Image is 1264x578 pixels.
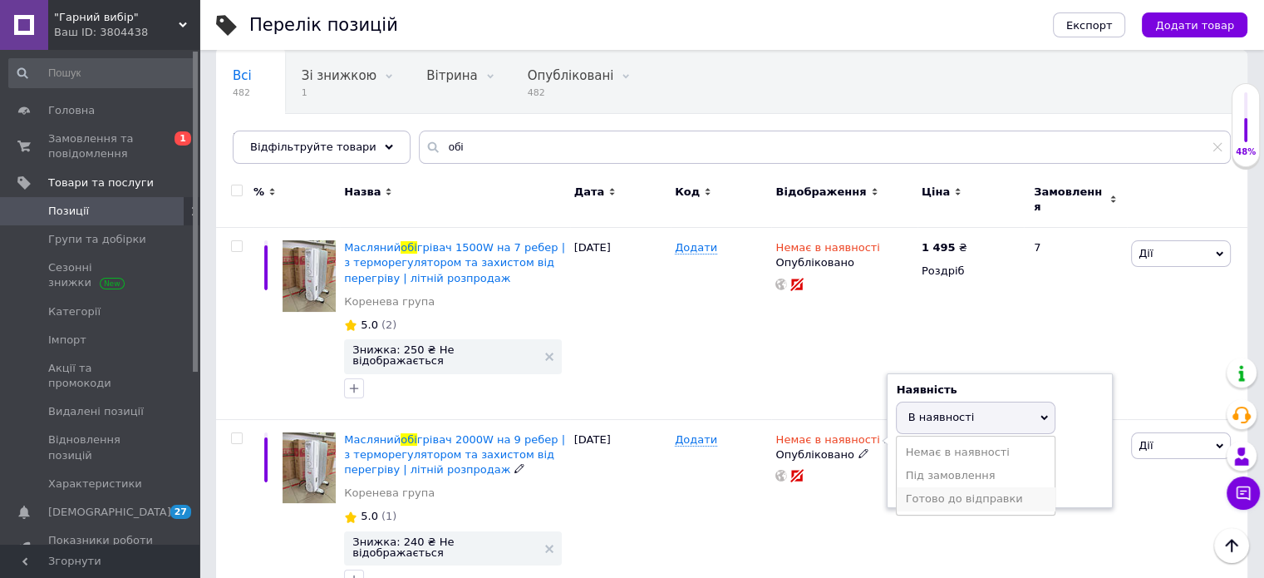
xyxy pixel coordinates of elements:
[48,404,144,419] span: Видалені позиції
[48,232,146,247] span: Групи та добірки
[675,433,717,447] span: Додати
[48,103,95,118] span: Головна
[344,486,435,501] a: Коренева група
[48,333,86,348] span: Імпорт
[344,433,565,476] span: грівач 2000W на 9 ребер | з терморегулятором та захистом від перегріву | літній розпродаж
[922,185,950,200] span: Ціна
[283,240,336,312] img: Масляный обогреватель 1500W на 7 ребер | с терморегулятором и защитой от перегрева | летняя распр...
[48,260,154,290] span: Сезонні знижки
[302,86,376,99] span: 1
[48,131,154,161] span: Замовлення та повідомлення
[1024,228,1127,420] div: 7
[48,477,142,492] span: Характеристики
[361,510,378,522] span: 5.0
[381,510,396,522] span: (1)
[426,68,477,83] span: Вітрина
[233,131,300,146] span: Приховані
[54,25,199,40] div: Ваш ID: 3804438
[352,344,536,366] span: Знижка: 250 ₴ Не відображається
[249,17,398,34] div: Перелік позицій
[401,241,417,254] span: обі
[283,432,336,504] img: Масляный обогреватель 2000W на 9 ребер | с терморегулятором и защитой от перегрева | летняя распр...
[1232,146,1259,158] div: 48%
[528,86,614,99] span: 482
[1034,185,1105,215] span: Замовлення
[48,533,154,563] span: Показники роботи компанії
[574,185,605,200] span: Дата
[352,536,536,558] span: Знижка: 240 ₴ Не відображається
[48,432,154,462] span: Відновлення позицій
[897,487,1055,511] li: Готово до відправки
[344,241,565,284] span: грівач 1500W на 7 ребер | з терморегулятором та захистом від перегріву | літній розпродаж
[1227,477,1260,510] button: Чат з покупцем
[896,383,1104,398] div: Наявність
[175,131,191,146] span: 1
[48,204,89,219] span: Позиції
[907,411,974,423] span: В наявності
[570,228,671,420] div: [DATE]
[775,185,866,200] span: Відображення
[775,241,879,259] span: Немає в наявності
[1066,19,1113,32] span: Експорт
[54,10,179,25] span: "Гарний вибір"
[8,58,196,88] input: Пошук
[897,464,1055,487] li: Під замовлення
[775,433,879,451] span: Немає в наявності
[253,185,264,200] span: %
[528,68,614,83] span: Опубліковані
[1214,528,1249,563] button: Наверх
[922,264,1020,279] div: Роздріб
[381,319,396,331] span: (2)
[344,185,381,200] span: Назва
[344,241,401,254] span: Масляний
[344,433,401,446] span: Масляний
[344,294,435,309] a: Коренева група
[48,175,154,190] span: Товари та послуги
[775,447,912,462] div: Опубліковано
[344,241,565,284] a: Маслянийобігрівач 1500W на 7 ребер | з терморегулятором та захистом від перегріву | літній розпродаж
[1142,12,1247,37] button: Додати товар
[302,68,376,83] span: Зі знижкою
[419,131,1231,164] input: Пошук по назві позиції, артикулу і пошуковим запитам
[675,241,717,254] span: Додати
[1139,247,1153,259] span: Дії
[922,240,967,255] div: ₴
[675,185,700,200] span: Код
[361,319,378,331] span: 5.0
[922,241,956,254] b: 1 495
[344,433,565,476] a: Маслянийобігрівач 2000W на 9 ребер | з терморегулятором та захистом від перегріву | літній розпродаж
[1155,19,1234,32] span: Додати товар
[401,433,417,446] span: обі
[897,441,1055,464] li: Немає в наявності
[1053,12,1126,37] button: Експорт
[250,141,376,153] span: Відфільтруйте товари
[170,505,191,519] span: 27
[233,86,252,99] span: 482
[1139,439,1153,452] span: Дії
[48,304,101,319] span: Категорії
[775,255,912,270] div: Опубліковано
[233,68,252,83] span: Всі
[48,505,171,520] span: [DEMOGRAPHIC_DATA]
[48,361,154,391] span: Акції та промокоди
